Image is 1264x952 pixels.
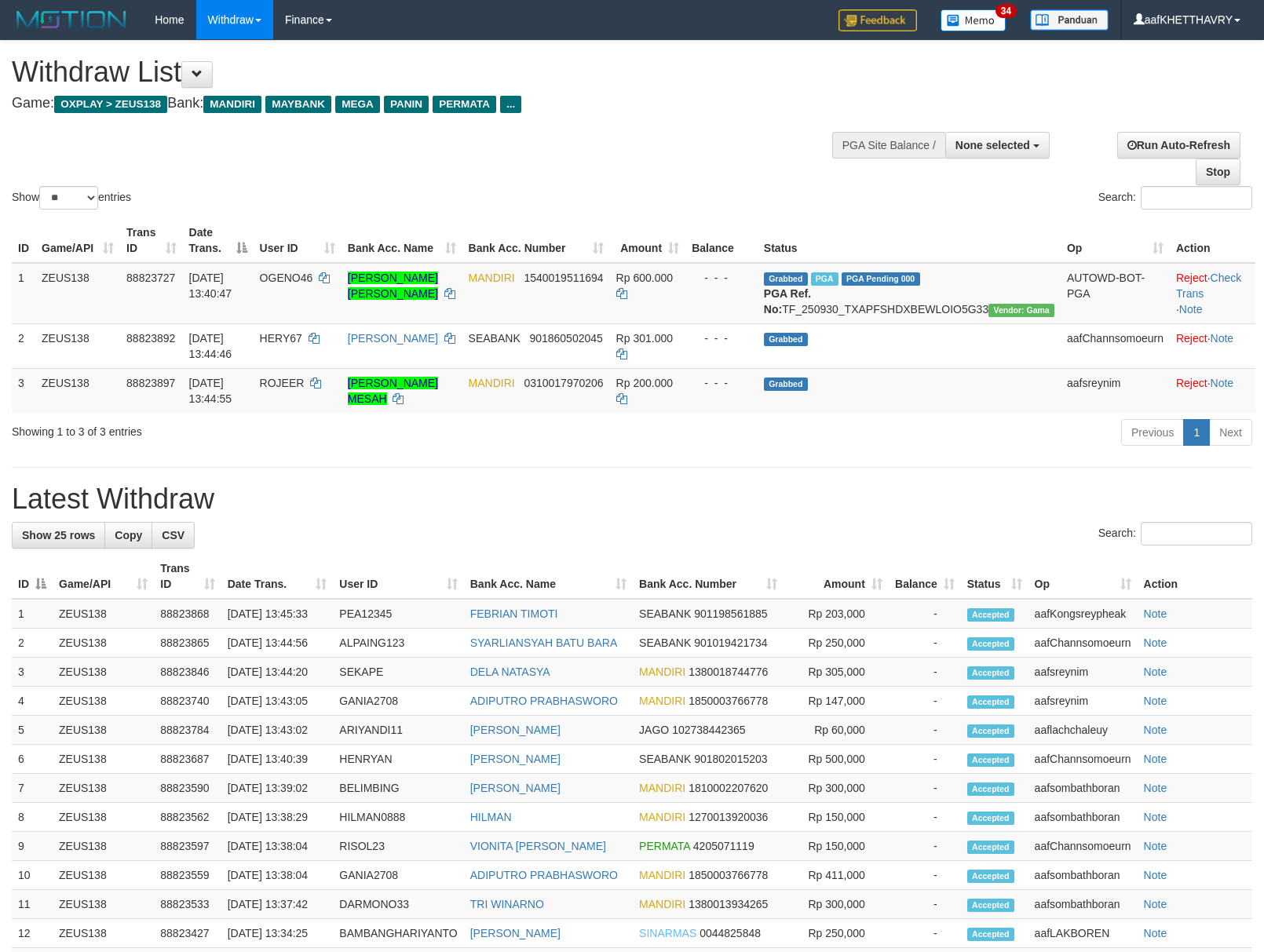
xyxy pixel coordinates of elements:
[333,774,463,803] td: BELIMBING
[694,753,767,765] span: Copy 901802015203 to clipboard
[154,861,221,890] td: 88823559
[889,629,961,658] td: -
[764,333,808,346] span: Grabbed
[221,890,334,919] td: [DATE] 13:37:42
[462,218,610,263] th: Bank Acc. Number: activate to sort column ascending
[1121,419,1184,446] a: Previous
[433,96,496,113] span: PERMATA
[221,774,334,803] td: [DATE] 13:39:02
[967,812,1014,825] span: Accepted
[104,522,152,549] a: Copy
[784,687,889,716] td: Rp 147,000
[967,899,1014,912] span: Accepted
[995,4,1017,18] span: 34
[1028,774,1138,803] td: aafsombathboran
[221,832,334,861] td: [DATE] 13:38:04
[333,629,463,658] td: ALPAING123
[1061,368,1170,413] td: aafsreynim
[889,658,961,687] td: -
[1144,666,1167,678] a: Note
[639,840,690,852] span: PERMATA
[1028,554,1138,599] th: Op: activate to sort column ascending
[154,658,221,687] td: 88823846
[154,832,221,861] td: 88823597
[784,890,889,919] td: Rp 300,000
[221,629,334,658] td: [DATE] 13:44:56
[1144,898,1167,910] a: Note
[1144,811,1167,823] a: Note
[811,272,838,286] span: Marked by aafchomsokheang
[784,861,889,890] td: Rp 411,000
[470,840,606,852] a: VIONITA [PERSON_NAME]
[35,218,120,263] th: Game/API: activate to sort column ascending
[53,890,154,919] td: ZEUS138
[639,695,685,707] span: MANDIRI
[260,272,313,284] span: OGENO46
[470,869,618,881] a: ADIPUTRO PRABHASWORO
[889,919,961,948] td: -
[333,658,463,687] td: SEKAPE
[758,218,1061,263] th: Status
[53,861,154,890] td: ZEUS138
[689,869,768,881] span: Copy 1850003766778 to clipboard
[832,132,945,159] div: PGA Site Balance /
[784,554,889,599] th: Amount: activate to sort column ascending
[692,270,751,286] div: - - -
[115,529,142,542] span: Copy
[1028,687,1138,716] td: aafsreynim
[348,377,438,405] a: [PERSON_NAME] MESAH
[1196,159,1240,185] a: Stop
[162,529,184,542] span: CSV
[1098,522,1252,545] label: Search:
[1138,554,1252,599] th: Action
[12,57,827,88] h1: Withdraw List
[470,898,544,910] a: TRI WINARNO
[154,919,221,948] td: 88823427
[35,368,120,413] td: ZEUS138
[470,753,561,765] a: [PERSON_NAME]
[333,599,463,629] td: PEA12345
[692,330,751,346] div: - - -
[470,782,561,794] a: [PERSON_NAME]
[154,716,221,745] td: 88823784
[1144,724,1167,736] a: Note
[333,716,463,745] td: ARIYANDI11
[1170,263,1255,324] td: · ·
[1061,263,1170,324] td: AUTOWD-BOT-PGA
[1028,861,1138,890] td: aafsombathboran
[616,377,673,389] span: Rp 200.000
[12,218,35,263] th: ID
[12,687,53,716] td: 4
[689,782,768,794] span: Copy 1810002207620 to clipboard
[12,323,35,368] td: 2
[1176,377,1207,389] a: Reject
[12,8,131,31] img: MOTION_logo.png
[470,695,618,707] a: ADIPUTRO PRABHASWORO
[1183,419,1210,446] a: 1
[967,753,1014,767] span: Accepted
[53,599,154,629] td: ZEUS138
[12,186,131,210] label: Show entries
[1144,927,1167,939] a: Note
[1144,695,1167,707] a: Note
[342,218,462,263] th: Bank Acc. Name: activate to sort column ascending
[221,599,334,629] td: [DATE] 13:45:33
[53,745,154,774] td: ZEUS138
[53,832,154,861] td: ZEUS138
[35,263,120,324] td: ZEUS138
[689,898,768,910] span: Copy 1380013934265 to clipboard
[693,840,754,852] span: Copy 4205071119 to clipboard
[333,687,463,716] td: GANIA2708
[1141,522,1252,545] input: Search:
[470,607,558,620] a: FEBRIAN TIMOTI
[221,803,334,832] td: [DATE] 13:38:29
[221,745,334,774] td: [DATE] 13:40:39
[764,287,811,316] b: PGA Ref. No:
[784,774,889,803] td: Rp 300,000
[1028,658,1138,687] td: aafsreynim
[335,96,380,113] span: MEGA
[154,687,221,716] td: 88823740
[53,774,154,803] td: ZEUS138
[221,554,334,599] th: Date Trans.: activate to sort column ascending
[639,636,691,649] span: SEABANK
